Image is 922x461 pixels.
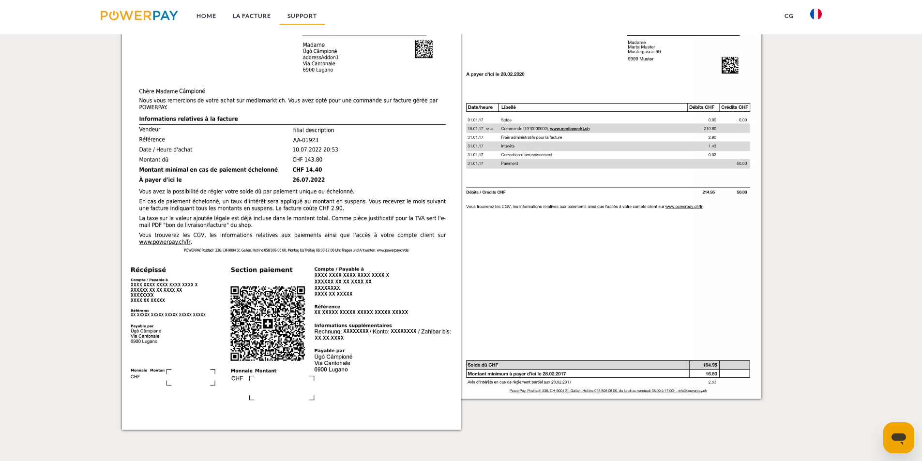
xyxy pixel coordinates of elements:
[225,7,279,25] a: LA FACTURE
[279,7,325,25] a: Support
[883,422,914,453] iframe: Bouton de lancement de la fenêtre de messagerie
[810,8,822,20] img: fr
[776,7,802,25] a: CG
[101,11,179,20] img: logo-powerpay.svg
[188,7,225,25] a: Home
